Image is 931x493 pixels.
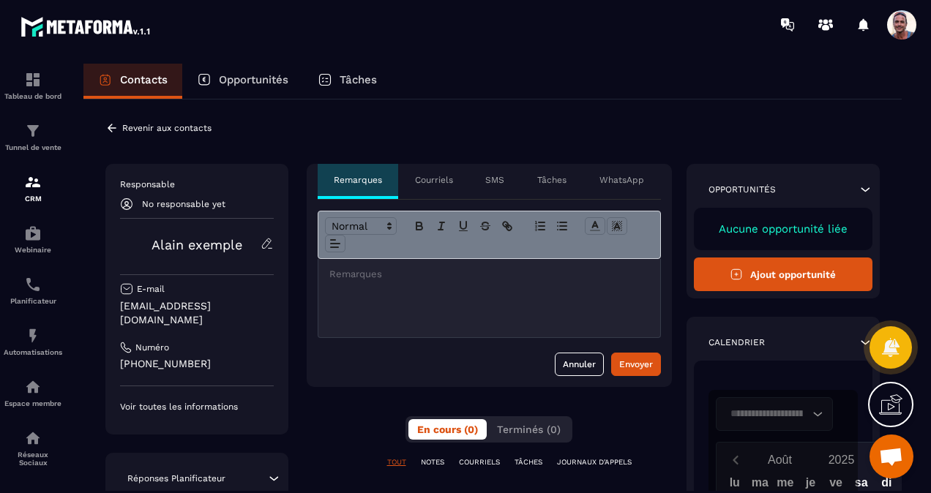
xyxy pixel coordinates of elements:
[557,457,632,467] p: JOURNAUX D'APPELS
[120,357,274,371] p: [PHONE_NUMBER]
[515,457,542,467] p: TÂCHES
[334,174,382,186] p: Remarques
[219,73,288,86] p: Opportunités
[4,348,62,356] p: Automatisations
[4,418,62,478] a: social-networksocial-networkRéseaux Sociaux
[137,283,165,295] p: E-mail
[488,419,569,440] button: Terminés (0)
[4,214,62,265] a: automationsautomationsWebinaire
[4,162,62,214] a: formationformationCRM
[599,174,644,186] p: WhatsApp
[142,199,225,209] p: No responsable yet
[4,265,62,316] a: schedulerschedulerPlanificateur
[708,222,859,236] p: Aucune opportunité liée
[619,357,653,372] div: Envoyer
[4,316,62,367] a: automationsautomationsAutomatisations
[555,353,604,376] button: Annuler
[4,92,62,100] p: Tableau de bord
[708,184,776,195] p: Opportunités
[708,336,765,348] p: Calendrier
[870,434,913,478] a: Ouvrir le chat
[24,378,42,396] img: automations
[485,174,504,186] p: SMS
[4,246,62,254] p: Webinaire
[24,327,42,345] img: automations
[497,424,561,435] span: Terminés (0)
[120,73,168,86] p: Contacts
[611,353,661,376] button: Envoyer
[4,399,62,407] p: Espace membre
[120,401,274,413] p: Voir toutes les informations
[4,451,62,467] p: Réseaux Sociaux
[24,173,42,191] img: formation
[120,299,274,327] p: [EMAIL_ADDRESS][DOMAIN_NAME]
[387,457,406,467] p: TOUT
[694,257,873,291] button: Ajout opportunité
[152,237,242,252] a: Alain exemple
[4,143,62,151] p: Tunnel de vente
[459,457,500,467] p: COURRIELS
[4,297,62,305] p: Planificateur
[182,64,303,99] a: Opportunités
[537,174,567,186] p: Tâches
[135,342,169,353] p: Numéro
[127,473,225,484] p: Réponses Planificateur
[24,276,42,293] img: scheduler
[24,225,42,242] img: automations
[24,122,42,140] img: formation
[122,123,212,133] p: Revenir aux contacts
[415,174,453,186] p: Courriels
[4,111,62,162] a: formationformationTunnel de vente
[417,424,478,435] span: En cours (0)
[421,457,444,467] p: NOTES
[4,60,62,111] a: formationformationTableau de bord
[408,419,487,440] button: En cours (0)
[24,71,42,89] img: formation
[24,429,42,447] img: social-network
[4,367,62,418] a: automationsautomationsEspace membre
[4,195,62,203] p: CRM
[20,13,152,39] img: logo
[303,64,392,99] a: Tâches
[120,178,274,190] p: Responsable
[340,73,377,86] p: Tâches
[83,64,182,99] a: Contacts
